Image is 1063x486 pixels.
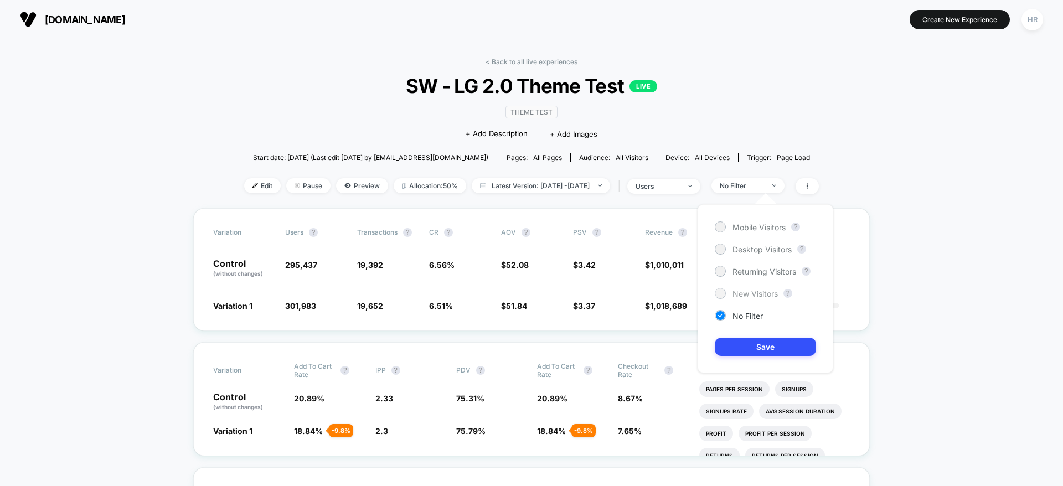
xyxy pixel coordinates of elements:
[636,182,680,190] div: users
[618,426,642,436] span: 7.65 %
[273,74,790,97] span: SW - LG 2.0 Theme Test
[732,311,763,320] span: No Filter
[466,128,528,139] span: + Add Description
[213,301,252,311] span: Variation 1
[252,183,258,188] img: edit
[664,366,673,375] button: ?
[20,11,37,28] img: Visually logo
[501,260,529,270] span: $
[506,301,527,311] span: 51.84
[402,183,406,189] img: rebalance
[501,301,527,311] span: $
[294,426,323,436] span: 18.84 %
[213,259,274,278] p: Control
[732,289,778,298] span: New Visitors
[783,289,792,298] button: ?
[375,426,388,436] span: 2.3
[1018,8,1046,31] button: HR
[286,178,331,193] span: Pause
[618,362,659,379] span: Checkout Rate
[501,228,516,236] span: AOV
[456,394,484,403] span: 75.31 %
[285,260,317,270] span: 295,437
[573,301,595,311] span: $
[578,260,596,270] span: 3.42
[391,366,400,375] button: ?
[616,178,627,194] span: |
[375,366,386,374] span: IPP
[357,228,398,236] span: Transactions
[476,366,485,375] button: ?
[699,381,770,397] li: Pages Per Session
[584,366,592,375] button: ?
[645,301,687,311] span: $
[791,223,800,231] button: ?
[578,301,595,311] span: 3.37
[456,426,486,436] span: 75.79 %
[777,153,810,162] span: Page Load
[309,228,318,237] button: ?
[357,301,383,311] span: 19,652
[294,394,324,403] span: 20.89 %
[695,153,730,162] span: all devices
[17,11,128,28] button: [DOMAIN_NAME]
[797,245,806,254] button: ?
[699,404,754,419] li: Signups Rate
[429,301,453,311] span: 6.51 %
[650,260,684,270] span: 1,010,011
[394,178,466,193] span: Allocation: 50%
[285,301,316,311] span: 301,983
[759,404,842,419] li: Avg Session Duration
[579,153,648,162] div: Audience:
[533,153,562,162] span: all pages
[486,58,577,66] a: < Back to all live experiences
[505,106,558,118] span: Theme Test
[747,153,810,162] div: Trigger:
[715,338,816,356] button: Save
[720,182,764,190] div: No Filter
[213,362,274,379] span: Variation
[645,228,673,236] span: Revenue
[699,426,733,441] li: Profit
[375,394,393,403] span: 2.33
[537,362,578,379] span: Add To Cart Rate
[598,184,602,187] img: end
[678,228,687,237] button: ?
[357,260,383,270] span: 19,392
[732,223,786,232] span: Mobile Visitors
[329,424,353,437] div: - 9.8 %
[537,394,567,403] span: 20.89 %
[480,183,486,188] img: calendar
[571,424,596,437] div: - 9.8 %
[550,130,597,138] span: + Add Images
[688,185,692,187] img: end
[537,426,566,436] span: 18.84 %
[285,228,303,236] span: users
[472,178,610,193] span: Latest Version: [DATE] - [DATE]
[244,178,281,193] span: Edit
[629,80,657,92] p: LIVE
[645,260,684,270] span: $
[657,153,738,162] span: Device:
[618,394,643,403] span: 8.67 %
[253,153,488,162] span: Start date: [DATE] (Last edit [DATE] by [EMAIL_ADDRESS][DOMAIN_NAME])
[336,178,388,193] span: Preview
[522,228,530,237] button: ?
[745,448,825,463] li: Returns Per Session
[506,260,529,270] span: 52.08
[456,366,471,374] span: PDV
[213,228,274,237] span: Variation
[213,392,283,411] p: Control
[616,153,648,162] span: All Visitors
[429,228,438,236] span: CR
[699,448,740,463] li: Returns
[213,426,252,436] span: Variation 1
[732,245,792,254] span: Desktop Visitors
[573,260,596,270] span: $
[650,301,687,311] span: 1,018,689
[403,228,412,237] button: ?
[444,228,453,237] button: ?
[45,14,125,25] span: [DOMAIN_NAME]
[775,381,813,397] li: Signups
[573,228,587,236] span: PSV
